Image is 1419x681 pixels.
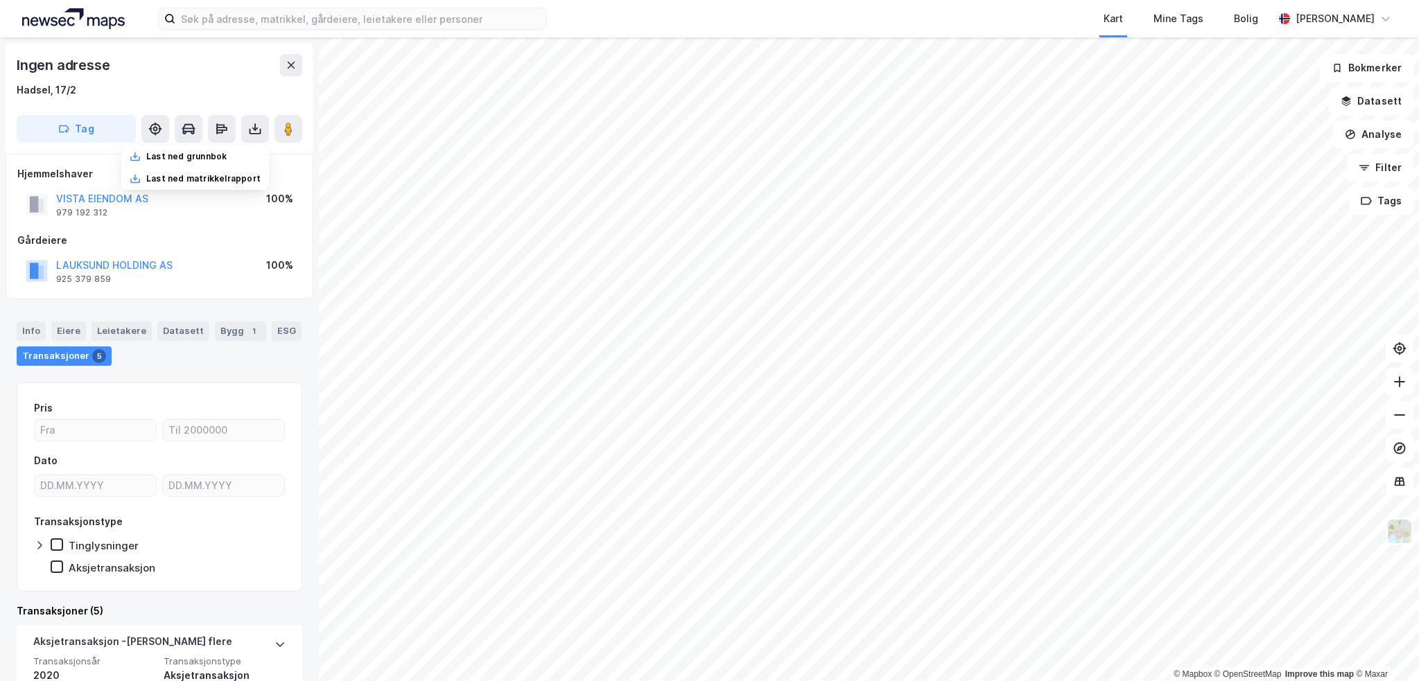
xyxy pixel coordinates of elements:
[146,173,261,184] div: Last ned matrikkelrapport
[272,321,302,341] div: ESG
[163,475,284,496] input: DD.MM.YYYY
[1285,669,1354,679] a: Improve this map
[17,346,112,366] div: Transaksjoner
[1350,614,1419,681] div: Kontrollprogram for chat
[1234,10,1258,27] div: Bolig
[175,8,546,29] input: Søk på adresse, matrikkel, gårdeiere, leietakere eller personer
[1386,518,1413,545] img: Z
[34,513,123,530] div: Transaksjonstype
[17,82,76,98] div: Hadsel, 17/2
[35,420,156,441] input: Fra
[157,321,209,341] div: Datasett
[35,475,156,496] input: DD.MM.YYYY
[163,420,284,441] input: Til 2000000
[33,633,232,655] div: Aksjetransaksjon - [PERSON_NAME] flere
[51,321,86,341] div: Eiere
[33,655,155,667] span: Transaksjonsår
[1329,87,1413,115] button: Datasett
[92,349,106,363] div: 5
[17,232,302,249] div: Gårdeiere
[56,274,111,285] div: 925 379 859
[56,207,107,218] div: 979 192 312
[17,603,302,619] div: Transaksjoner (5)
[1154,10,1203,27] div: Mine Tags
[146,151,227,162] div: Last ned grunnbok
[266,191,293,207] div: 100%
[69,539,139,552] div: Tinglysninger
[34,452,58,469] div: Dato
[1104,10,1123,27] div: Kart
[266,257,293,274] div: 100%
[164,655,286,667] span: Transaksjonstype
[22,8,125,29] img: logo.a4113a55bc3d86da70a041830d287a7e.svg
[34,400,53,416] div: Pris
[17,321,46,341] div: Info
[1174,669,1212,679] a: Mapbox
[17,166,302,182] div: Hjemmelshaver
[215,321,266,341] div: Bygg
[1215,669,1282,679] a: OpenStreetMap
[1350,614,1419,681] iframe: Chat Widget
[1349,187,1413,215] button: Tags
[17,115,136,143] button: Tag
[1296,10,1375,27] div: [PERSON_NAME]
[1333,121,1413,148] button: Analyse
[17,54,112,76] div: Ingen adresse
[92,321,152,341] div: Leietakere
[1320,54,1413,82] button: Bokmerker
[247,324,261,338] div: 1
[69,561,155,574] div: Aksjetransaksjon
[1347,154,1413,182] button: Filter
